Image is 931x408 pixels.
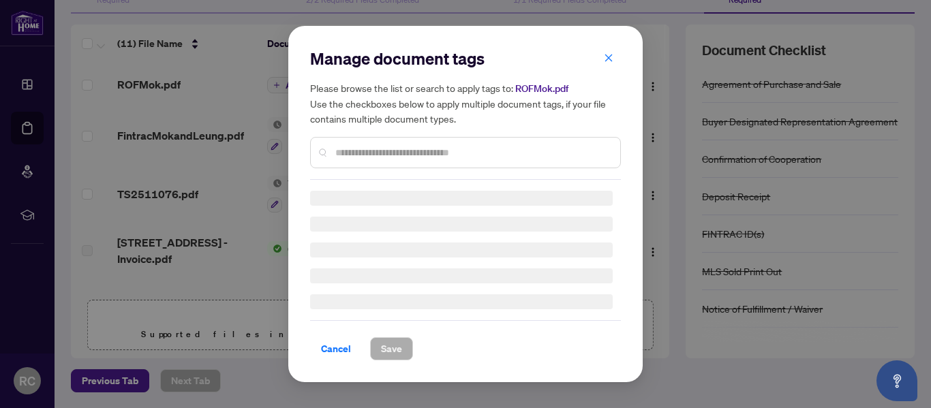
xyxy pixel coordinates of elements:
h5: Please browse the list or search to apply tags to: Use the checkboxes below to apply multiple doc... [310,80,621,126]
span: ROFMok.pdf [515,82,568,95]
button: Save [370,337,413,360]
button: Open asap [876,360,917,401]
span: Cancel [321,338,351,360]
button: Cancel [310,337,362,360]
span: close [604,53,613,63]
h2: Manage document tags [310,48,621,69]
